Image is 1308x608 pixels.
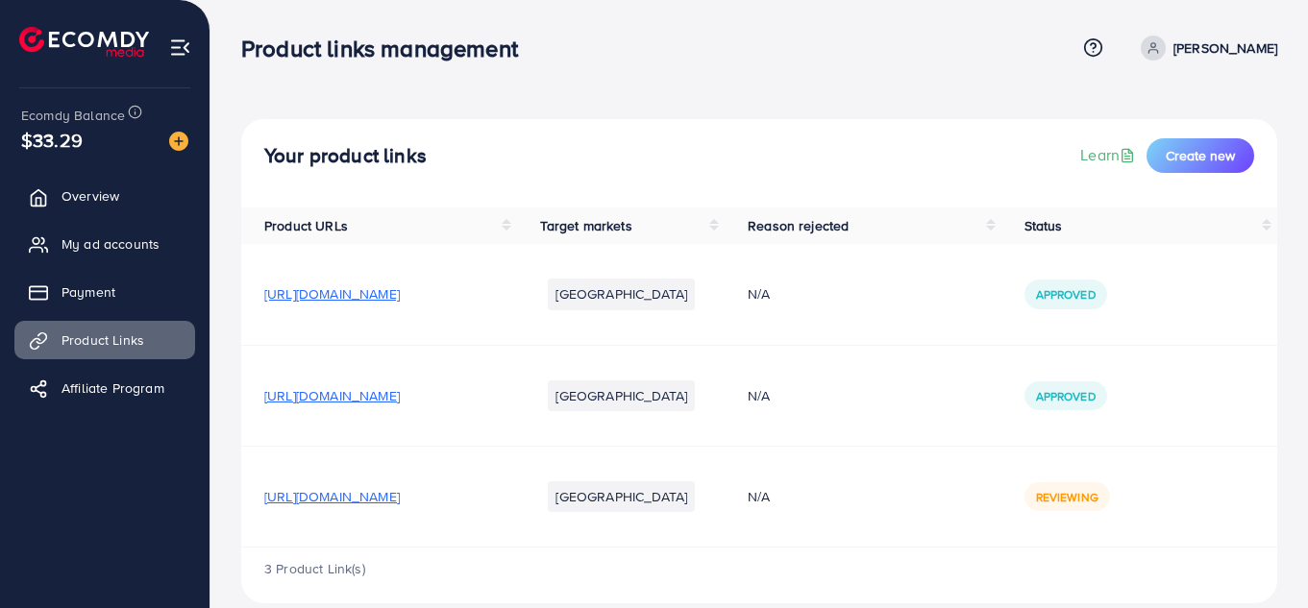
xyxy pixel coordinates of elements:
a: [PERSON_NAME] [1133,36,1277,61]
li: [GEOGRAPHIC_DATA] [548,481,695,512]
a: Learn [1080,144,1139,166]
a: Affiliate Program [14,369,195,407]
img: menu [169,36,191,59]
span: Approved [1036,388,1096,404]
li: [GEOGRAPHIC_DATA] [548,279,695,309]
span: [URL][DOMAIN_NAME] [264,284,400,304]
span: N/A [748,284,770,304]
h3: Product links management [241,35,533,62]
span: Target markets [540,216,631,235]
span: N/A [748,487,770,506]
span: Payment [62,282,115,302]
span: Reviewing [1036,489,1098,505]
iframe: Chat [1226,522,1294,594]
a: My ad accounts [14,225,195,263]
span: Product Links [62,330,144,350]
a: Payment [14,273,195,311]
h4: Your product links [264,144,427,168]
span: Product URLs [264,216,348,235]
p: [PERSON_NAME] [1173,36,1277,60]
span: Overview [62,186,119,206]
span: [URL][DOMAIN_NAME] [264,487,400,506]
span: My ad accounts [62,234,160,254]
li: [GEOGRAPHIC_DATA] [548,380,695,411]
a: Product Links [14,321,195,359]
button: Create new [1147,138,1254,173]
span: N/A [748,386,770,405]
span: Status [1024,216,1063,235]
span: $33.29 [21,126,83,154]
img: logo [19,27,149,57]
a: Overview [14,177,195,215]
img: image [169,132,188,151]
span: Reason rejected [748,216,849,235]
span: Affiliate Program [62,378,164,398]
span: Ecomdy Balance [21,106,125,125]
span: 3 Product Link(s) [264,559,365,578]
span: Create new [1166,146,1235,165]
span: [URL][DOMAIN_NAME] [264,386,400,405]
span: Approved [1036,286,1096,303]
